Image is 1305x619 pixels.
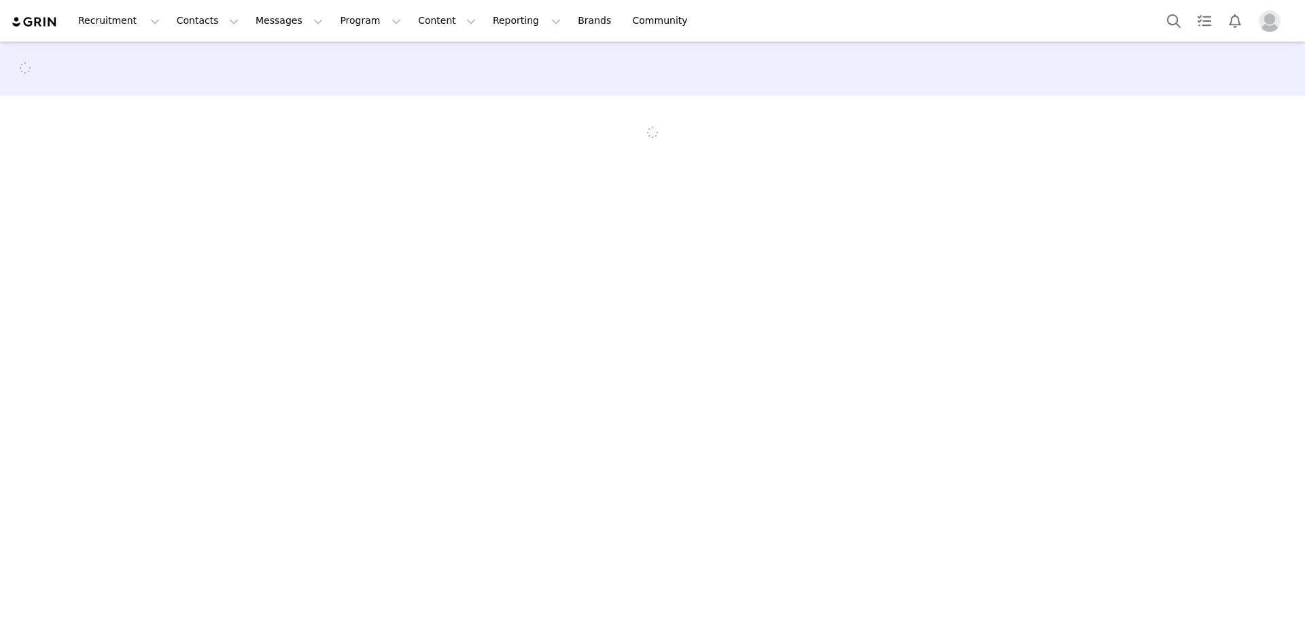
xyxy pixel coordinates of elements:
[1220,5,1250,36] button: Notifications
[410,5,484,36] button: Content
[332,5,409,36] button: Program
[247,5,331,36] button: Messages
[485,5,569,36] button: Reporting
[570,5,623,36] a: Brands
[1251,10,1294,32] button: Profile
[11,16,58,29] img: grin logo
[70,5,168,36] button: Recruitment
[1189,5,1219,36] a: Tasks
[169,5,247,36] button: Contacts
[1259,10,1281,32] img: placeholder-profile.jpg
[1159,5,1189,36] button: Search
[625,5,702,36] a: Community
